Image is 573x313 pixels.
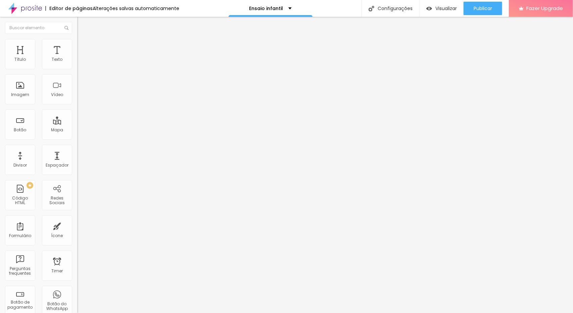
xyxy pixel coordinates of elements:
[45,6,93,11] div: Editor de páginas
[369,6,374,11] img: Icone
[5,22,72,34] input: Buscar elemento
[51,92,63,97] div: Vídeo
[526,5,563,11] span: Fazer Upgrade
[7,196,33,206] div: Código HTML
[249,6,283,11] p: Ensaio infantil
[44,302,70,311] div: Botão do WhatsApp
[52,57,62,62] div: Texto
[46,163,68,168] div: Espaçador
[435,6,457,11] span: Visualizar
[14,57,26,62] div: Título
[51,128,63,132] div: Mapa
[9,233,31,238] div: Formulário
[13,163,27,168] div: Divisor
[7,300,33,310] div: Botão de pagamento
[14,128,27,132] div: Botão
[51,269,63,273] div: Timer
[474,6,492,11] span: Publicar
[64,26,68,30] img: Icone
[7,266,33,276] div: Perguntas frequentes
[51,233,63,238] div: Ícone
[11,92,29,97] div: Imagem
[426,6,432,11] img: view-1.svg
[420,2,464,15] button: Visualizar
[93,6,179,11] div: Alterações salvas automaticamente
[464,2,502,15] button: Publicar
[44,196,70,206] div: Redes Sociais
